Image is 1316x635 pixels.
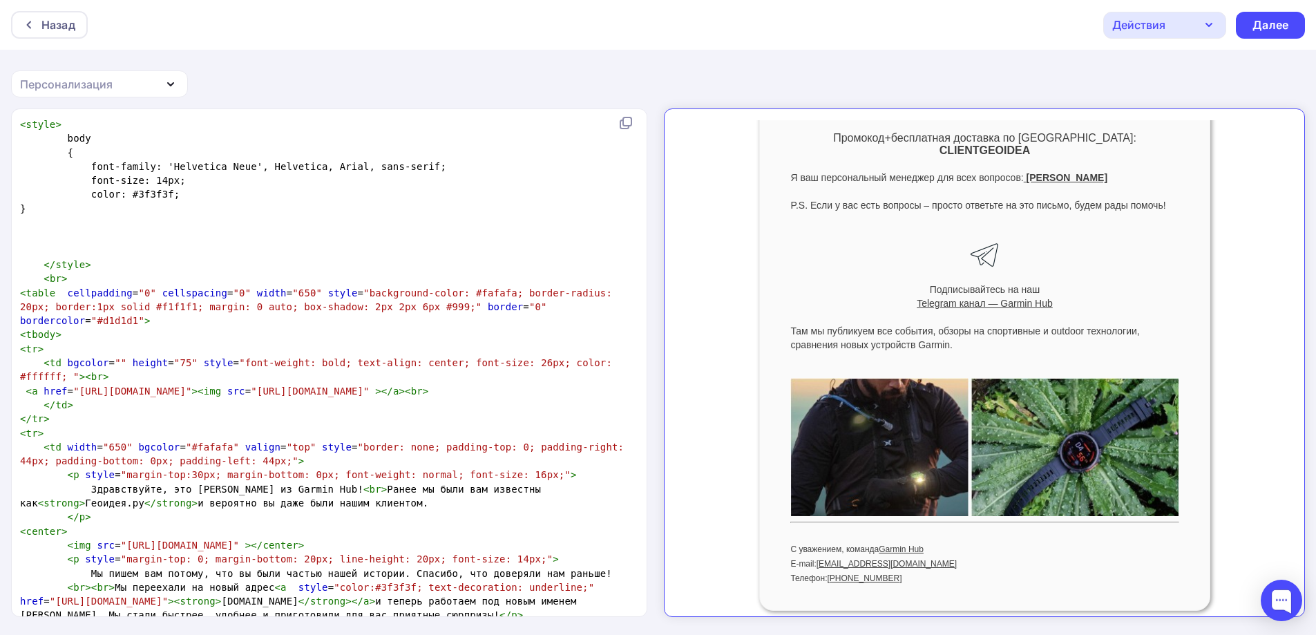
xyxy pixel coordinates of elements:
[20,329,26,340] span: <
[20,315,85,326] span: bordercolor
[73,553,79,565] span: p
[529,301,547,312] span: "0"
[115,204,503,231] p: Там мы публикуем все события, обзоры на спортивные и outdoor технологии, сравнения новых устройст...
[97,582,108,593] span: br
[26,526,61,537] span: center
[363,596,370,607] span: a
[423,386,429,397] span: >
[55,119,61,130] span: >
[55,259,85,270] span: style
[133,357,168,368] span: height
[203,424,248,434] a: Garmin Hub
[363,484,370,495] span: <
[91,315,144,326] span: "#d1d1d1"
[103,442,133,453] span: "650"
[298,596,310,607] span: </
[1252,17,1288,33] div: Далее
[20,469,577,480] span: =
[73,386,191,397] span: "[URL][DOMAIN_NAME]"
[68,287,133,298] span: cellpadding
[488,301,523,312] span: border
[38,497,44,509] span: <
[73,582,85,593] span: br
[138,442,180,453] span: bgcolor
[20,553,559,565] span: =
[68,511,79,522] span: </
[393,386,399,397] span: a
[44,273,50,284] span: <
[32,386,38,397] span: a
[370,596,376,607] span: >
[20,287,618,312] span: "background-color: #fafafa; border-radius: 20px; border:1px solid #f1f1f1; margin: 0 auto; box-sh...
[216,596,222,607] span: >
[20,161,446,172] span: font-family: 'Helvetica Neue', Helvetica, Arial, sans-serif;
[115,408,503,466] p: С уважением, команда E-mail: Телефон:
[204,386,222,397] span: img
[287,442,316,453] span: "top"
[68,357,109,368] span: bgcolor
[68,399,74,410] span: >
[20,287,26,298] span: <
[192,386,204,397] span: ><
[115,357,126,368] span: ""
[44,442,50,453] span: <
[73,540,91,551] span: img
[44,413,50,424] span: >
[233,287,251,298] span: "0"
[351,52,432,63] strong: [PERSON_NAME]
[20,540,305,551] span: =
[180,596,215,607] span: strong
[44,386,67,397] span: href
[20,442,630,466] span: = = = =
[20,582,600,621] span: Мы переехали на новый адрес = = [DOMAIN_NAME] и теперь работаем под новым именем [PERSON_NAME]. М...
[20,413,32,424] span: </
[68,540,74,551] span: <
[20,343,26,354] span: <
[227,386,245,397] span: src
[85,511,91,522] span: >
[251,386,369,397] span: "[URL][DOMAIN_NAME]"
[334,582,594,593] span: "color:#3f3f3f; text-decoration: underline;"
[85,259,91,270] span: >
[20,568,612,579] span: Мы пишем вам потому, что вы были частью нашей истории. Спасибо, что доверяли нам раньше!
[91,371,103,382] span: br
[204,357,233,368] span: style
[73,469,79,480] span: p
[26,287,56,298] span: table
[44,497,79,509] span: strong
[26,428,38,439] span: tr
[50,596,168,607] span: "[URL][DOMAIN_NAME]"
[26,329,56,340] span: tbody
[322,442,352,453] span: style
[375,386,393,397] span: ></
[97,540,115,551] span: src
[11,70,188,97] button: Персонализация
[571,469,577,480] span: >
[1103,12,1226,39] button: Действия
[55,399,67,410] span: td
[245,540,263,551] span: ></
[121,553,553,565] span: "margin-top: 0; margin-bottom: 20px; line-height: 20px; font-size: 14px;"
[26,119,56,130] span: style
[168,596,180,607] span: ><
[32,413,44,424] span: tr
[499,609,511,620] span: </
[275,582,281,593] span: <
[20,357,618,382] span: = = =
[85,469,115,480] span: style
[20,428,26,439] span: <
[553,553,559,565] span: >
[162,287,227,298] span: cellspacing
[115,37,503,92] p: Я ваш персональный менеджер для всех вопросов: P.S. Если у вас есть вопросы – просто ответьте на ...
[20,76,113,93] div: Персонализация
[20,147,73,158] span: {
[115,162,503,190] p: Подписывайтесь на наш
[20,386,428,397] span: = =
[138,287,156,298] span: "0"
[298,455,305,466] span: >
[348,52,432,63] a: [PERSON_NAME]
[115,12,503,37] center: Промокод+бесплатная доставка по [GEOGRAPHIC_DATA]:
[280,582,287,593] span: a
[44,259,55,270] span: </
[20,189,180,200] span: color: #3f3f3f;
